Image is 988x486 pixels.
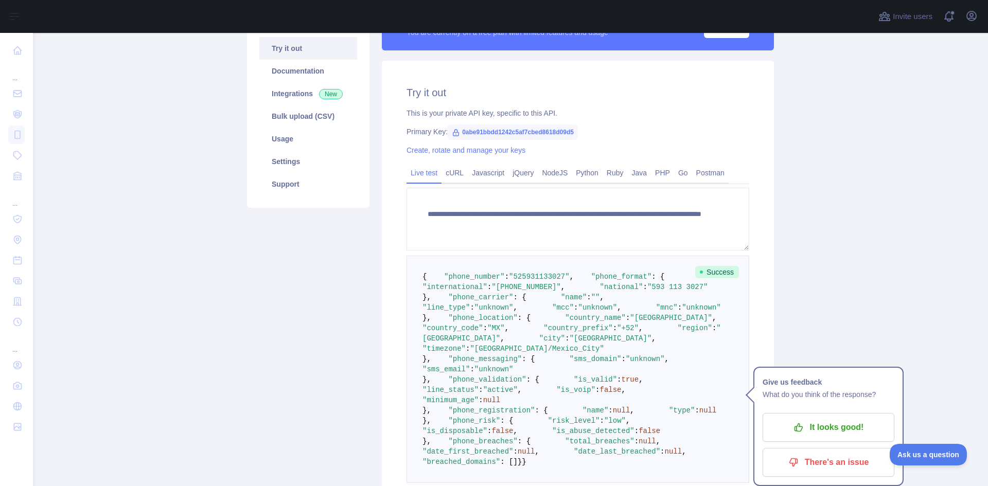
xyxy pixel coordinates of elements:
span: }, [422,417,431,425]
span: : [574,303,578,312]
a: Python [572,165,603,181]
a: Javascript [468,165,508,181]
span: , [561,283,565,291]
span: "phone_risk" [448,417,500,425]
span: "line_type" [422,303,470,312]
span: : [470,365,474,373]
a: Documentation [259,60,357,82]
div: ... [8,187,25,208]
span: "total_breaches" [565,437,634,445]
span: "unknown" [474,303,514,312]
span: false [600,386,622,394]
h2: Try it out [407,85,749,100]
span: "sms_email" [422,365,470,373]
span: false [639,427,660,435]
span: "unknown" [626,355,665,363]
span: , [570,273,574,281]
span: : [613,324,617,332]
span: null [639,437,656,445]
span: "risk_level" [548,417,600,425]
span: "date_last_breached" [574,447,660,456]
span: "[GEOGRAPHIC_DATA]/Mexico_City" [470,345,604,353]
p: There's an issue [770,454,887,471]
span: "" [591,293,600,301]
span: : [660,447,664,456]
span: }, [422,437,431,445]
span: "phone_carrier" [448,293,513,301]
a: Settings [259,150,357,173]
span: "low" [604,417,626,425]
span: "phone_location" [448,314,517,322]
span: , [500,334,504,343]
a: Go [674,165,692,181]
span: , [535,447,539,456]
span: : [695,406,699,415]
span: "[GEOGRAPHIC_DATA]" [630,314,712,322]
span: , [682,447,686,456]
span: : [617,375,621,384]
span: "is_voip" [556,386,595,394]
span: "country_name" [565,314,626,322]
span: 0abe91bbdd1242c5af7cbed8618d09d5 [448,124,578,140]
span: { [422,273,427,281]
span: true [622,375,639,384]
span: "country_code" [422,324,483,332]
span: "unknown" [578,303,617,312]
span: , [626,417,630,425]
span: "unknown" [474,365,514,373]
a: Integrations New [259,82,357,105]
a: PHP [651,165,674,181]
a: Live test [407,165,442,181]
span: "+52" [617,324,639,332]
a: Ruby [603,165,628,181]
span: "unknown" [682,303,721,312]
span: , [665,355,669,363]
span: : { [500,417,513,425]
span: "593 113 3027" [647,283,708,291]
span: : [466,345,470,353]
span: , [518,386,522,394]
span: , [600,293,604,301]
iframe: Toggle Customer Support [890,444,967,465]
span: , [513,427,517,435]
div: This is your private API key, specific to this API. [407,108,749,118]
span: "active" [483,386,518,394]
p: What do you think of the response? [763,388,894,401]
span: : [487,427,491,435]
a: Bulk upload (CSV) [259,105,357,128]
span: "MX" [487,324,505,332]
span: "name" [561,293,587,301]
div: ... [8,62,25,82]
span: "mnc" [656,303,678,312]
span: "minimum_age" [422,396,479,404]
span: false [491,427,513,435]
span: : [470,303,474,312]
span: : { [522,355,535,363]
span: "national" [599,283,643,291]
span: : [608,406,612,415]
span: : [626,314,630,322]
span: "date_first_breached" [422,447,513,456]
span: "region" [678,324,712,332]
span: "city" [539,334,565,343]
span: Invite users [893,11,932,23]
span: "is_valid" [574,375,617,384]
span: : { [518,437,531,445]
span: "525931133027" [509,273,570,281]
span: : [600,417,604,425]
span: "international" [422,283,487,291]
span: : [622,355,626,363]
span: "phone_registration" [448,406,535,415]
span: null [613,406,630,415]
span: New [319,89,343,99]
span: , [651,334,656,343]
span: : { [513,293,526,301]
span: , [513,303,517,312]
span: "phone_format" [591,273,652,281]
span: : [595,386,599,394]
span: : { [535,406,548,415]
span: "is_abuse_detected" [552,427,634,435]
span: : [483,324,487,332]
span: "[GEOGRAPHIC_DATA]" [570,334,652,343]
span: , [617,303,621,312]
